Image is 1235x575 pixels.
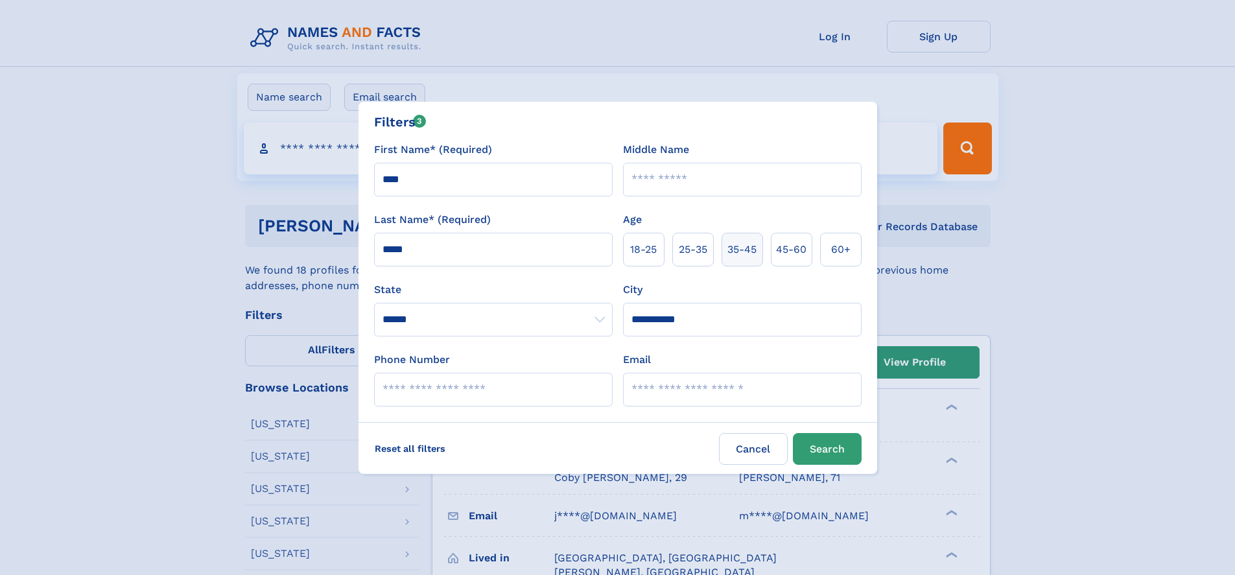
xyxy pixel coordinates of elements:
span: 60+ [831,242,851,257]
label: Phone Number [374,352,450,368]
button: Search [793,433,862,465]
label: State [374,282,613,298]
span: 35‑45 [727,242,757,257]
label: Last Name* (Required) [374,212,491,228]
label: Middle Name [623,142,689,158]
div: Filters [374,112,427,132]
span: 25‑35 [679,242,707,257]
span: 18‑25 [630,242,657,257]
label: Email [623,352,651,368]
label: Cancel [719,433,788,465]
label: City [623,282,642,298]
span: 45‑60 [776,242,806,257]
label: Age [623,212,642,228]
label: Reset all filters [366,433,454,464]
label: First Name* (Required) [374,142,492,158]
